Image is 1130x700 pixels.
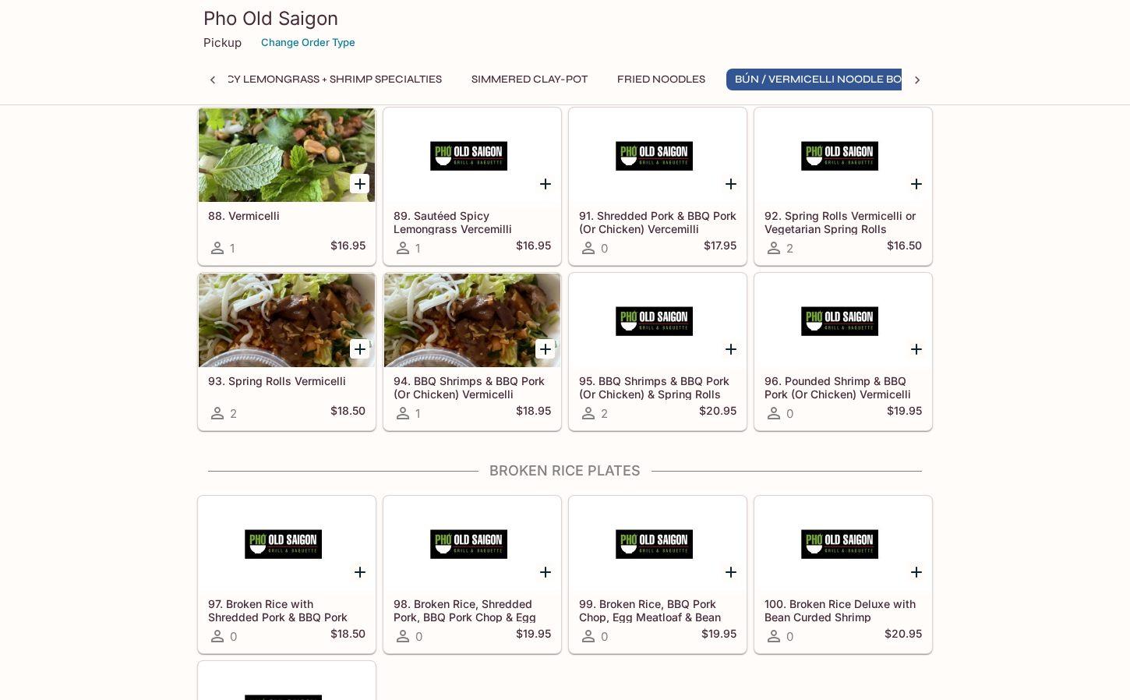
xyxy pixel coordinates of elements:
[535,562,555,582] button: Add 98. Broken Rice, Shredded Pork, BBQ Pork Chop & Egg Meatloaf
[330,239,365,257] h5: $16.95
[721,174,740,193] button: Add 91. Shredded Pork & BBQ Pork (Or Chicken) Vercemilli
[569,273,747,430] a: 95. BBQ Shrimps & BBQ Pork (Or Chicken) & Spring Rolls Vermicelli2$20.95
[230,406,237,421] span: 2
[755,497,931,590] div: 100. Broken Rice Deluxe with Bean Curded Shrimp
[330,627,365,645] h5: $18.50
[885,627,922,645] h5: $20.95
[394,209,551,235] h5: 89. Sautéed Spicy Lemongrass Vercemilli
[906,339,926,359] button: Add 96. Pounded Shrimp & BBQ Pork (Or Chicken) Vermicelli
[569,496,747,653] a: 99. Broken Rice, BBQ Pork Chop, Egg Meatloaf & Bean Curd Skin Shrimp0$19.95
[570,497,746,590] div: 99. Broken Rice, BBQ Pork Chop, Egg Meatloaf & Bean Curd Skin Shrimp
[601,406,608,421] span: 2
[208,209,365,222] h5: 88. Vermicelli
[199,497,375,590] div: 97. Broken Rice with Shredded Pork & BBQ Pork (Or Pork Chop, Chicken)
[535,339,555,359] button: Add 94. BBQ Shrimps & BBQ Pork (Or Chicken) Vermicelli
[199,108,375,202] div: 88. Vermicelli
[906,174,926,193] button: Add 92. Spring Rolls Vermicelli or Vegetarian Spring Rolls Vermicelli
[415,241,420,256] span: 1
[516,404,551,422] h5: $18.95
[201,69,450,90] button: Spicy Lemongrass + Shrimp Specialties
[230,241,235,256] span: 1
[330,404,365,422] h5: $18.50
[384,108,560,202] div: 89. Sautéed Spicy Lemongrass Vercemilli
[535,174,555,193] button: Add 89. Sautéed Spicy Lemongrass Vercemilli
[755,274,931,367] div: 96. Pounded Shrimp & BBQ Pork (Or Chicken) Vermicelli
[203,35,242,50] p: Pickup
[197,462,933,479] h4: Broken Rice Plates
[463,69,596,90] button: Simmered Clay-Pot
[569,108,747,265] a: 91. Shredded Pork & BBQ Pork (Or Chicken) Vercemilli0$17.95
[415,406,420,421] span: 1
[208,597,365,623] h5: 97. Broken Rice with Shredded Pork & BBQ Pork (Or Pork Chop, Chicken)
[203,6,927,30] h3: Pho Old Saigon
[383,108,561,265] a: 89. Sautéed Spicy Lemongrass Vercemilli1$16.95
[199,274,375,367] div: 93. Spring Rolls Vermicelli
[786,406,793,421] span: 0
[786,629,793,644] span: 0
[579,597,736,623] h5: 99. Broken Rice, BBQ Pork Chop, Egg Meatloaf & Bean Curd Skin Shrimp
[384,497,560,590] div: 98. Broken Rice, Shredded Pork, BBQ Pork Chop & Egg Meatloaf
[765,597,922,623] h5: 100. Broken Rice Deluxe with Bean Curded Shrimp
[887,404,922,422] h5: $19.95
[254,30,362,55] button: Change Order Type
[701,627,736,645] h5: $19.95
[198,273,376,430] a: 93. Spring Rolls Vermicelli2$18.50
[415,629,422,644] span: 0
[887,239,922,257] h5: $16.50
[609,69,714,90] button: Fried Noodles
[754,496,932,653] a: 100. Broken Rice Deluxe with Bean Curded Shrimp0$20.95
[350,174,369,193] button: Add 88. Vermicelli
[601,629,608,644] span: 0
[906,562,926,582] button: Add 100. Broken Rice Deluxe with Bean Curded Shrimp
[198,108,376,265] a: 88. Vermicelli1$16.95
[383,273,561,430] a: 94. BBQ Shrimps & BBQ Pork (Or Chicken) Vermicelli1$18.95
[721,339,740,359] button: Add 95. BBQ Shrimps & BBQ Pork (Or Chicken) & Spring Rolls Vermicelli
[394,374,551,400] h5: 94. BBQ Shrimps & BBQ Pork (Or Chicken) Vermicelli
[579,374,736,400] h5: 95. BBQ Shrimps & BBQ Pork (Or Chicken) & Spring Rolls Vermicelli
[350,562,369,582] button: Add 97. Broken Rice with Shredded Pork & BBQ Pork (Or Pork Chop, Chicken)
[786,241,793,256] span: 2
[570,108,746,202] div: 91. Shredded Pork & BBQ Pork (Or Chicken) Vercemilli
[704,239,736,257] h5: $17.95
[721,562,740,582] button: Add 99. Broken Rice, BBQ Pork Chop, Egg Meatloaf & Bean Curd Skin Shrimp
[350,339,369,359] button: Add 93. Spring Rolls Vermicelli
[516,627,551,645] h5: $19.95
[394,597,551,623] h5: 98. Broken Rice, Shredded Pork, BBQ Pork Chop & Egg Meatloaf
[579,209,736,235] h5: 91. Shredded Pork & BBQ Pork (Or Chicken) Vercemilli
[208,374,365,387] h5: 93. Spring Rolls Vermicelli
[601,241,608,256] span: 0
[765,209,922,235] h5: 92. Spring Rolls Vermicelli or Vegetarian Spring Rolls Vermicelli
[755,108,931,202] div: 92. Spring Rolls Vermicelli or Vegetarian Spring Rolls Vermicelli
[726,69,929,90] button: Bún / Vermicelli Noodle Bowl
[754,108,932,265] a: 92. Spring Rolls Vermicelli or Vegetarian Spring Rolls Vermicelli2$16.50
[754,273,932,430] a: 96. Pounded Shrimp & BBQ Pork (Or Chicken) Vermicelli0$19.95
[765,374,922,400] h5: 96. Pounded Shrimp & BBQ Pork (Or Chicken) Vermicelli
[516,239,551,257] h5: $16.95
[699,404,736,422] h5: $20.95
[570,274,746,367] div: 95. BBQ Shrimps & BBQ Pork (Or Chicken) & Spring Rolls Vermicelli
[384,274,560,367] div: 94. BBQ Shrimps & BBQ Pork (Or Chicken) Vermicelli
[230,629,237,644] span: 0
[198,496,376,653] a: 97. Broken Rice with Shredded Pork & BBQ Pork (Or Pork Chop, Chicken)0$18.50
[383,496,561,653] a: 98. Broken Rice, Shredded Pork, BBQ Pork Chop & Egg Meatloaf0$19.95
